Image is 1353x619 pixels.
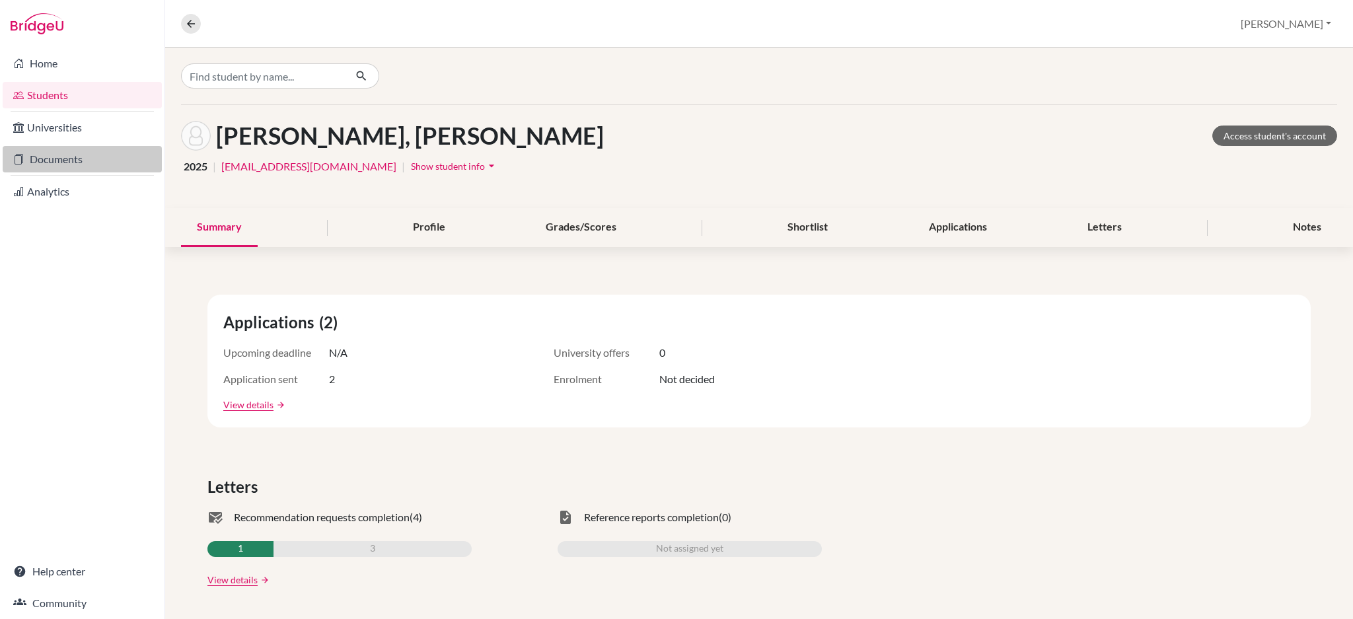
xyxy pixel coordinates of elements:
span: Applications [223,310,319,334]
input: Find student by name... [181,63,345,89]
div: Summary [181,208,258,247]
div: Applications [913,208,1003,247]
span: Letters [207,475,263,499]
a: Analytics [3,178,162,205]
span: | [213,159,216,174]
span: Recommendation requests completion [234,509,410,525]
span: Not decided [659,371,715,387]
a: View details [223,398,274,412]
span: N/A [329,345,347,361]
span: Application sent [223,371,329,387]
h1: [PERSON_NAME], [PERSON_NAME] [216,122,604,150]
img: Bridge-U [11,13,63,34]
span: Upcoming deadline [223,345,329,361]
button: [PERSON_NAME] [1235,11,1337,36]
a: arrow_forward [258,575,270,585]
div: Grades/Scores [530,208,632,247]
span: (4) [410,509,422,525]
span: University offers [554,345,659,361]
a: Documents [3,146,162,172]
a: Community [3,590,162,616]
span: 0 [659,345,665,361]
span: 1 [238,541,243,557]
a: Universities [3,114,162,141]
a: Students [3,82,162,108]
span: (0) [719,509,731,525]
button: Show student infoarrow_drop_down [410,156,499,176]
i: arrow_drop_down [485,159,498,172]
a: View details [207,573,258,587]
div: Notes [1277,208,1337,247]
div: Shortlist [772,208,844,247]
span: | [402,159,405,174]
span: Reference reports completion [584,509,719,525]
span: (2) [319,310,343,334]
a: Help center [3,558,162,585]
a: Access student's account [1212,126,1337,146]
a: [EMAIL_ADDRESS][DOMAIN_NAME] [221,159,396,174]
div: Profile [397,208,461,247]
span: Show student info [411,161,485,172]
span: Enrolment [554,371,659,387]
img: Taelyn Rose Chen's avatar [181,121,211,151]
span: mark_email_read [207,509,223,525]
span: 3 [370,541,375,557]
a: Home [3,50,162,77]
span: Not assigned yet [656,541,723,557]
span: 2 [329,371,335,387]
span: 2025 [184,159,207,174]
div: Letters [1072,208,1138,247]
span: task [558,509,573,525]
a: arrow_forward [274,400,285,410]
